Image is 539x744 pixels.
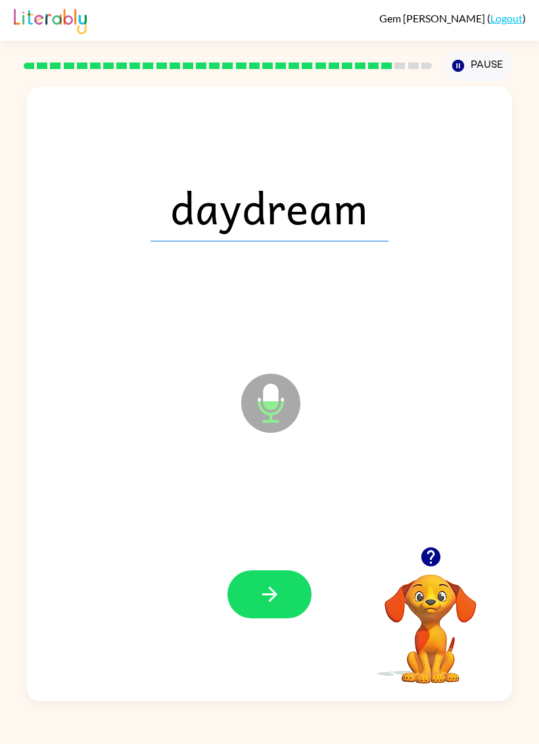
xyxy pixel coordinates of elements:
video: Your browser must support playing .mp4 files to use Literably. Please try using another browser. [365,554,496,685]
div: ( ) [379,12,526,24]
img: Literably [14,5,87,34]
button: Pause [444,51,512,81]
a: Logout [490,12,523,24]
span: daydream [151,173,388,241]
span: Gem [PERSON_NAME] [379,12,487,24]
